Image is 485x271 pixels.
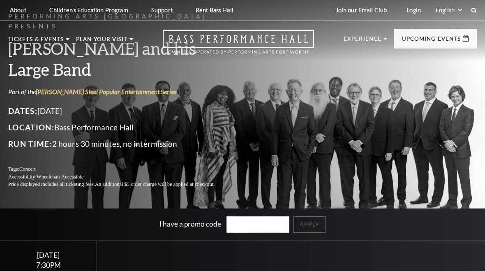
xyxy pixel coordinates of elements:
[8,137,234,151] p: 2 hours 30 minutes, no intermission
[159,219,221,228] label: I have a promo code
[95,181,215,187] span: An additional $5 order charge will be applied at checkout.
[151,7,173,14] p: Support
[19,166,36,172] span: Concert
[10,7,26,14] p: About
[49,7,128,14] p: Children's Education Program
[10,262,87,269] div: 7:30PM
[76,37,127,46] p: Plan Your Visit
[402,36,461,46] p: Upcoming Events
[8,139,52,148] span: Run Time:
[8,123,54,132] span: Location:
[196,7,233,14] p: Rent Bass Hall
[8,106,37,116] span: Dates:
[8,37,64,46] p: Tickets & Events
[37,174,83,180] span: Wheelchair Accessible
[8,181,234,188] p: Price displayed includes all ticketing fees.
[8,165,234,173] p: Tags:
[8,104,234,118] p: [DATE]
[344,36,381,46] p: Experience
[8,87,234,96] p: Part of the
[8,121,234,134] p: Bass Performance Hall
[10,251,87,259] div: [DATE]
[36,88,176,95] a: [PERSON_NAME] Steel Popular Entertainment Series
[434,6,463,14] select: Select:
[8,173,234,181] p: Accessibility:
